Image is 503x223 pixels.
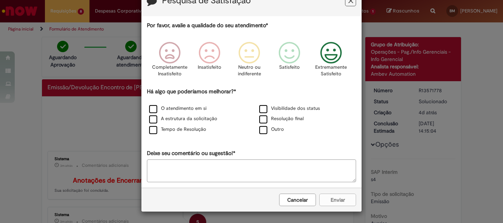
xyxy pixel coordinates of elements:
div: Há algo que poderíamos melhorar?* [147,88,356,135]
div: Neutro ou indiferente [231,36,268,87]
div: Extremamente Satisfeito [310,36,352,87]
label: Visibilidade dos status [259,105,320,112]
p: Satisfeito [279,64,300,71]
label: Tempo de Resolução [149,126,206,133]
label: Outro [259,126,284,133]
div: Insatisfeito [191,36,228,87]
label: A estrutura da solicitação [149,115,217,122]
label: Resolução final [259,115,304,122]
label: Deixe seu comentário ou sugestão!* [147,150,235,157]
p: Extremamente Satisfeito [315,64,347,78]
button: Cancelar [279,194,316,206]
label: O atendimento em si [149,105,207,112]
p: Completamente Insatisfeito [152,64,187,78]
p: Neutro ou indiferente [236,64,263,78]
div: Satisfeito [270,36,308,87]
label: Por favor, avalie a qualidade do seu atendimento* [147,22,268,29]
div: Completamente Insatisfeito [151,36,189,87]
p: Insatisfeito [198,64,221,71]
